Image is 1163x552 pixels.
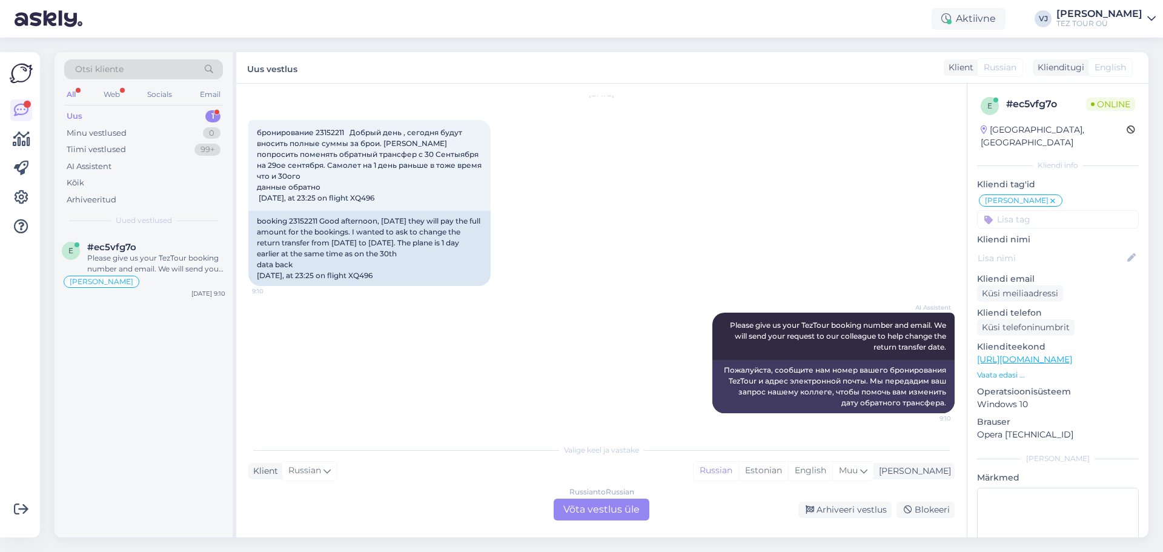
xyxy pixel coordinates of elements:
[87,253,225,274] div: Please give us your TezTour booking number and email. We will send your request to our colleague ...
[977,354,1072,365] a: [URL][DOMAIN_NAME]
[977,285,1063,302] div: Küsi meiliaadressi
[68,246,73,255] span: e
[906,303,951,312] span: AI Assistent
[247,59,297,76] label: Uus vestlus
[116,215,172,226] span: Uued vestlused
[896,502,955,518] div: Blokeeri
[932,8,1006,30] div: Aktiivne
[67,161,111,173] div: AI Assistent
[252,287,297,296] span: 9:10
[977,385,1139,398] p: Operatsioonisüsteem
[788,462,832,480] div: English
[554,499,649,520] div: Võta vestlus üle
[64,87,78,102] div: All
[977,210,1139,228] input: Lisa tag
[569,487,634,497] div: Russian to Russian
[248,445,955,456] div: Valige keel ja vastake
[10,62,33,85] img: Askly Logo
[67,194,116,206] div: Arhiveeritud
[257,128,483,202] span: бронирование 23152211 Добрый день , сегодня будут вносить полные суммы за брои. [PERSON_NAME] поп...
[1056,9,1156,28] a: [PERSON_NAME]TEZ TOUR OÜ
[203,127,220,139] div: 0
[1033,61,1084,74] div: Klienditugi
[1056,9,1142,19] div: [PERSON_NAME]
[977,273,1139,285] p: Kliendi email
[1006,97,1086,111] div: # ec5vfg7o
[984,61,1016,74] span: Russian
[205,110,220,122] div: 1
[874,465,951,477] div: [PERSON_NAME]
[67,177,84,189] div: Kõik
[977,398,1139,411] p: Windows 10
[839,465,858,476] span: Muu
[977,233,1139,246] p: Kliendi nimi
[977,178,1139,191] p: Kliendi tag'id
[981,124,1127,149] div: [GEOGRAPHIC_DATA], [GEOGRAPHIC_DATA]
[987,101,992,110] span: e
[1056,19,1142,28] div: TEZ TOUR OÜ
[248,465,278,477] div: Klient
[70,278,133,285] span: [PERSON_NAME]
[197,87,223,102] div: Email
[145,87,174,102] div: Socials
[978,251,1125,265] input: Lisa nimi
[977,160,1139,171] div: Kliendi info
[194,144,220,156] div: 99+
[977,428,1139,441] p: Opera [TECHNICAL_ID]
[67,110,82,122] div: Uus
[712,360,955,413] div: Пожалуйста, сообщите нам номер вашего бронирования TezTour и адрес электронной почты. Мы передади...
[101,87,122,102] div: Web
[75,63,124,76] span: Otsi kliente
[1035,10,1052,27] div: VJ
[1095,61,1126,74] span: English
[67,127,127,139] div: Minu vestlused
[977,370,1139,381] p: Vaata edasi ...
[87,242,136,253] span: #ec5vfg7o
[977,341,1139,353] p: Klienditeekond
[977,471,1139,484] p: Märkmed
[191,289,225,298] div: [DATE] 9:10
[67,144,126,156] div: Tiimi vestlused
[248,211,491,286] div: booking 23152211 Good afternoon, [DATE] they will pay the full amount for the bookings. I wanted ...
[906,414,951,423] span: 9:10
[1086,98,1135,111] span: Online
[985,197,1049,204] span: [PERSON_NAME]
[798,502,892,518] div: Arhiveeri vestlus
[288,464,321,477] span: Russian
[944,61,973,74] div: Klient
[738,462,788,480] div: Estonian
[977,319,1075,336] div: Küsi telefoninumbrit
[977,307,1139,319] p: Kliendi telefon
[977,453,1139,464] div: [PERSON_NAME]
[977,416,1139,428] p: Brauser
[694,462,738,480] div: Russian
[730,321,948,351] span: Please give us your TezTour booking number and email. We will send your request to our colleague ...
